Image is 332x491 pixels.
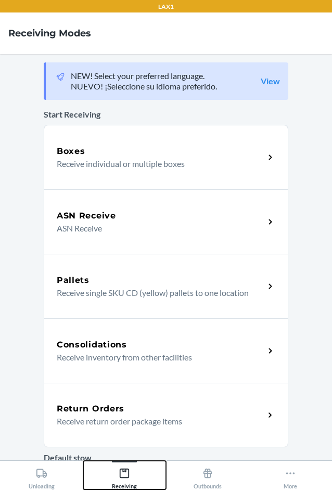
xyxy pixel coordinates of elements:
[158,2,174,11] p: LAX1
[57,158,256,170] p: Receive individual or multiple boxes
[44,383,288,447] a: Return OrdersReceive return order package items
[57,145,85,158] h5: Boxes
[29,463,55,489] div: Unloading
[8,27,91,40] h4: Receiving Modes
[71,81,217,92] p: NUEVO! ¡Seleccione su idioma preferido.
[194,463,222,489] div: Outbounds
[261,76,280,86] a: View
[44,451,288,464] p: Default stow
[57,274,90,287] h5: Pallets
[44,318,288,383] a: ConsolidationsReceive inventory from other facilities
[112,463,137,489] div: Receiving
[57,351,256,364] p: Receive inventory from other facilities
[44,125,288,189] a: BoxesReceive individual or multiple boxes
[57,287,256,299] p: Receive single SKU CD (yellow) pallets to one location
[57,210,116,222] h5: ASN Receive
[83,461,167,489] button: Receiving
[57,415,256,428] p: Receive return order package items
[44,189,288,254] a: ASN ReceiveASN Receive
[71,71,217,81] p: NEW! Select your preferred language.
[57,403,124,415] h5: Return Orders
[57,339,127,351] h5: Consolidations
[166,461,249,489] button: Outbounds
[284,463,297,489] div: More
[44,108,288,121] p: Start Receiving
[57,222,256,235] p: ASN Receive
[44,254,288,318] a: PalletsReceive single SKU CD (yellow) pallets to one location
